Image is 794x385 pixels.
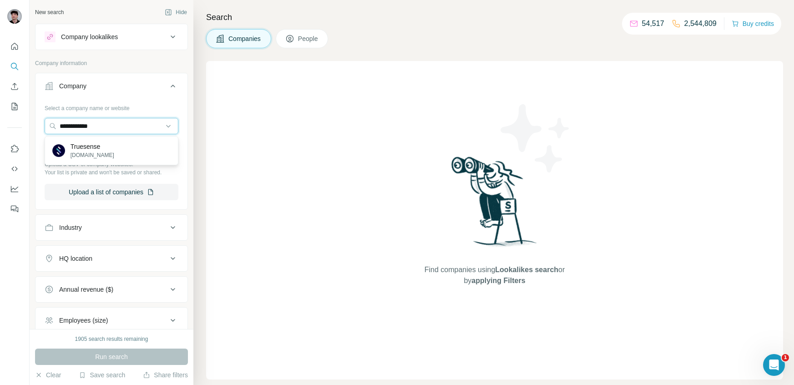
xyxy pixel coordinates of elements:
[35,8,64,16] div: New search
[422,264,567,286] span: Find companies using or by
[35,217,187,238] button: Industry
[59,81,86,91] div: Company
[495,97,577,179] img: Surfe Illustration - Stars
[158,5,193,19] button: Hide
[763,354,785,376] iframe: Intercom live chat
[7,9,22,24] img: Avatar
[782,354,789,361] span: 1
[7,38,22,55] button: Quick start
[471,277,525,284] span: applying Filters
[79,370,125,380] button: Save search
[35,370,61,380] button: Clear
[52,144,65,157] img: Truesense
[447,154,542,256] img: Surfe Illustration - Woman searching with binoculars
[684,18,717,29] p: 2,544,809
[75,335,148,343] div: 1905 search results remaining
[7,78,22,95] button: Enrich CSV
[143,370,188,380] button: Share filters
[35,309,187,331] button: Employees (size)
[642,18,664,29] p: 54,517
[59,223,82,232] div: Industry
[7,161,22,177] button: Use Surfe API
[732,17,774,30] button: Buy credits
[7,201,22,217] button: Feedback
[71,142,114,151] p: Truesense
[35,279,187,300] button: Annual revenue ($)
[7,181,22,197] button: Dashboard
[35,59,188,67] p: Company information
[59,254,92,263] div: HQ location
[35,26,187,48] button: Company lookalikes
[228,34,262,43] span: Companies
[45,101,178,112] div: Select a company name or website
[495,266,558,274] span: Lookalikes search
[61,32,118,41] div: Company lookalikes
[59,285,113,294] div: Annual revenue ($)
[35,75,187,101] button: Company
[7,58,22,75] button: Search
[298,34,319,43] span: People
[206,11,783,24] h4: Search
[7,98,22,115] button: My lists
[45,168,178,177] p: Your list is private and won't be saved or shared.
[71,151,114,159] p: [DOMAIN_NAME]
[59,316,108,325] div: Employees (size)
[35,248,187,269] button: HQ location
[45,184,178,200] button: Upload a list of companies
[7,141,22,157] button: Use Surfe on LinkedIn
